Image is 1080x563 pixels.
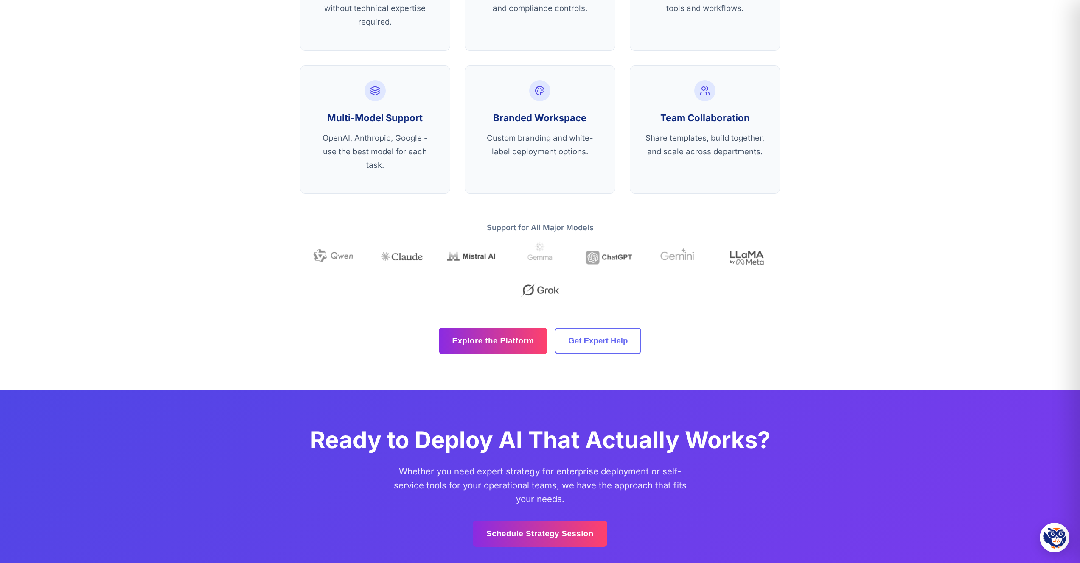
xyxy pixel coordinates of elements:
img: Claude AI by Anthropic Logo [377,230,428,281]
h3: Multi-Model Support [315,112,436,124]
a: Get Expert Help [555,328,641,354]
a: Explore the Platform [439,328,548,354]
img: OpenAI ChatGPT Logo [583,230,634,281]
h3: Support for All Major Models [300,223,780,232]
p: Whether you need expert strategy for enterprise deployment or self-service tools for your operati... [392,465,689,506]
h2: Ready to Deploy AI That Actually Works? [300,426,780,454]
p: OpenAI, Anthropic, Google - use the best model for each task. [315,131,436,172]
img: Qwen Large Language Model Logo [308,230,359,281]
p: Share templates, build together, and scale across departments. [645,131,766,159]
img: Google Gemini AI Model Logo [653,230,704,281]
img: Google Gemma AI Model Logo [515,230,566,281]
p: Custom branding and white-label deployment options. [480,131,600,159]
img: Meta Llama AI Model Logo [721,230,772,281]
img: Hootie - PromptOwl AI Assistant [1043,526,1066,549]
h3: Branded Workspace [480,112,600,124]
a: Schedule Strategy Session [473,521,607,547]
img: Mistral AI Logo [446,230,497,281]
h3: Team Collaboration [645,112,766,124]
img: Grok AI by xAI Logo [515,265,566,316]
